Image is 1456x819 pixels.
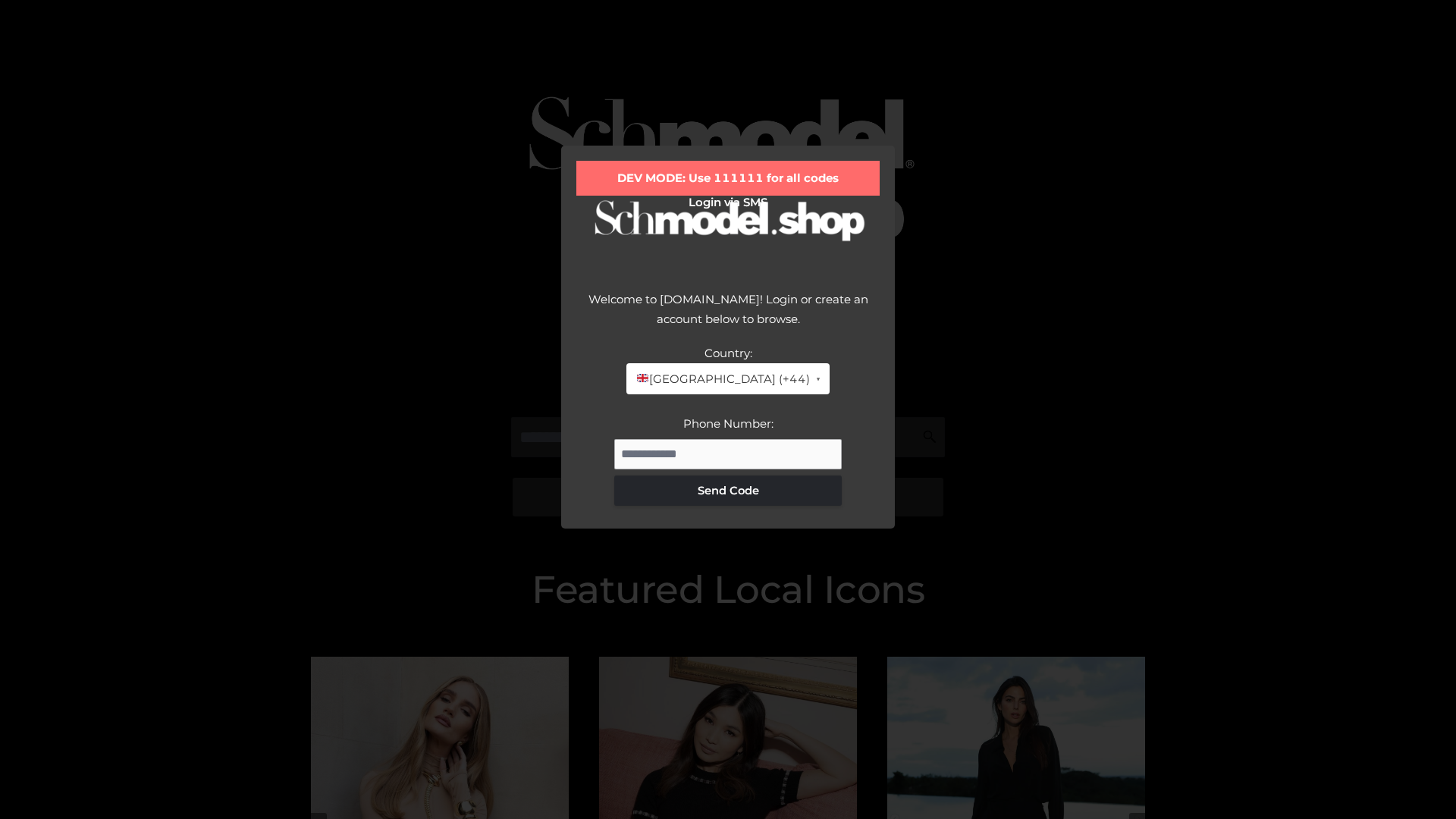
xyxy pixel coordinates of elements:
[704,346,752,360] label: Country:
[635,369,809,389] span: [GEOGRAPHIC_DATA] (+44)
[614,475,842,506] button: Send Code
[683,416,773,431] label: Phone Number:
[576,196,880,209] h2: Login via SMS
[576,290,880,344] div: Welcome to [DOMAIN_NAME]! Login or create an account below to browse.
[576,161,880,196] div: DEV MODE: Use 111111 for all codes
[637,372,648,384] img: 🇬🇧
